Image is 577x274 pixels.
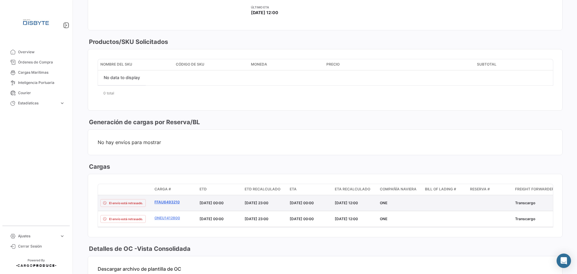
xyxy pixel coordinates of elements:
[290,186,297,192] span: ETA
[251,10,278,16] span: [DATE] 12:00
[100,62,132,67] span: Nombre del SKU
[290,201,314,205] span: [DATE] 00:00
[5,47,67,57] a: Overview
[109,201,143,205] span: El envío está retrasado.
[425,186,456,192] span: Bill of Lading #
[245,201,268,205] span: [DATE] 23:00
[335,201,358,205] span: [DATE] 12:00
[335,186,370,192] span: ETA Recalculado
[5,67,67,78] a: Cargas Marítimas
[477,62,496,67] span: Subtotal
[5,78,67,88] a: Inteligencia Portuaria
[88,162,110,171] h3: Cargas
[109,217,143,221] span: El envío está retrasado.
[332,184,377,195] datatable-header-cell: ETA Recalculado
[18,80,65,85] span: Inteligencia Portuaria
[515,200,555,206] div: Transcargo
[21,7,51,37] img: Logo+disbyte.jpeg
[98,139,553,145] span: No hay envíos para mostrar
[377,184,423,195] datatable-header-cell: Compañía naviera
[5,57,67,67] a: Órdenes de Compra
[251,5,399,10] app-card-info-title: Último ETA
[18,90,65,96] span: Courier
[18,100,57,106] span: Estadísticas
[380,201,387,205] span: ONE
[200,201,224,205] span: [DATE] 00:00
[200,217,224,221] span: [DATE] 00:00
[513,184,558,195] datatable-header-cell: Freight Forwarder
[197,184,242,195] datatable-header-cell: ETD
[290,217,314,221] span: [DATE] 00:00
[557,254,571,268] div: Abrir Intercom Messenger
[468,184,513,195] datatable-header-cell: Reserva #
[18,244,65,249] span: Cerrar Sesión
[98,266,553,272] p: Descargar archivo de plantilla de OC
[423,184,468,195] datatable-header-cell: Bill of Lading #
[326,62,340,67] span: Precio
[335,217,358,221] span: [DATE] 12:00
[470,186,490,192] span: Reserva #
[18,49,65,55] span: Overview
[5,88,67,98] a: Courier
[380,217,387,221] span: ONE
[98,59,173,70] datatable-header-cell: Nombre del SKU
[176,62,204,67] span: Código de SKU
[154,199,195,205] a: FFAU6493210
[98,86,553,101] div: 0 total
[18,60,65,65] span: Órdenes de Compra
[18,70,65,75] span: Cargas Marítimas
[200,186,207,192] span: ETD
[154,186,171,192] span: Carga #
[515,186,554,192] span: Freight Forwarder
[154,215,195,221] a: ONEU1412800
[287,184,332,195] datatable-header-cell: ETA
[245,186,280,192] span: ETD Recalculado
[18,233,57,239] span: Ajustes
[380,186,417,192] span: Compañía naviera
[173,59,249,70] datatable-header-cell: Código de SKU
[98,70,146,85] div: No data to display
[242,184,287,195] datatable-header-cell: ETD Recalculado
[60,233,65,239] span: expand_more
[60,100,65,106] span: expand_more
[251,62,267,67] span: Moneda
[88,118,200,126] h3: Generación de cargas por Reserva/BL
[249,59,324,70] datatable-header-cell: Moneda
[245,217,268,221] span: [DATE] 23:00
[88,245,191,253] h3: Detalles de OC - Vista Consolidada
[152,184,197,195] datatable-header-cell: Carga #
[515,216,555,222] div: Transcargo
[88,38,168,46] h3: Productos/SKU Solicitados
